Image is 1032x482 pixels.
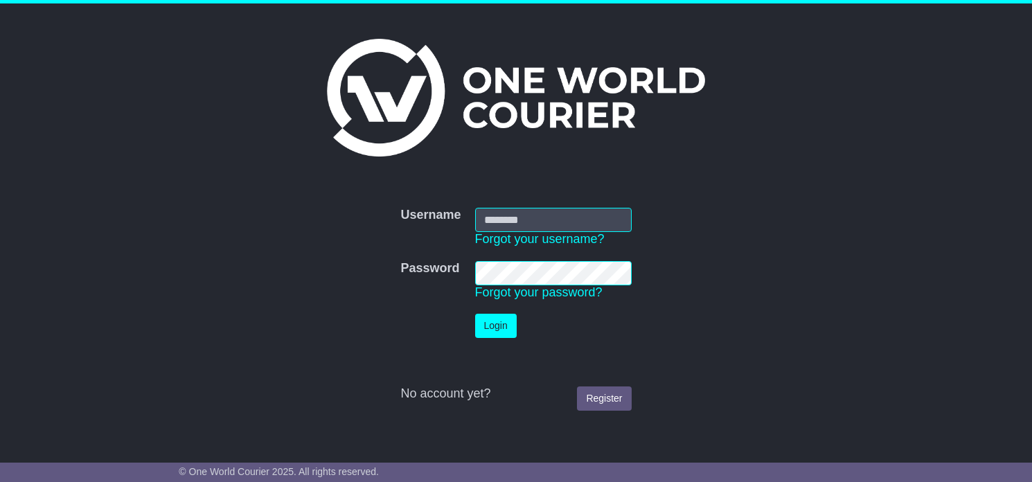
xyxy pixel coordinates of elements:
a: Forgot your username? [475,232,605,246]
img: One World [327,39,705,157]
label: Username [400,208,461,223]
div: No account yet? [400,386,631,402]
label: Password [400,261,459,276]
button: Login [475,314,517,338]
a: Register [577,386,631,411]
a: Forgot your password? [475,285,603,299]
span: © One World Courier 2025. All rights reserved. [179,466,379,477]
